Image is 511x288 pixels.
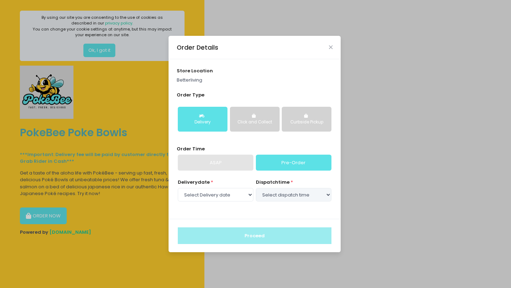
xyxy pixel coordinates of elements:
[177,43,218,52] div: Order Details
[177,145,205,152] span: Order Time
[256,179,290,185] span: dispatch time
[178,179,210,185] span: Delivery date
[329,45,333,49] button: Close
[183,119,222,126] div: Delivery
[177,67,213,74] span: store location
[230,107,280,132] button: Click and Collect
[178,107,227,132] button: Delivery
[282,107,331,132] button: Curbside Pickup
[256,155,331,171] a: Pre-Order
[177,77,333,84] p: Betterliving
[177,92,204,98] span: Order Type
[235,119,275,126] div: Click and Collect
[287,119,326,126] div: Curbside Pickup
[178,227,331,244] button: Proceed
